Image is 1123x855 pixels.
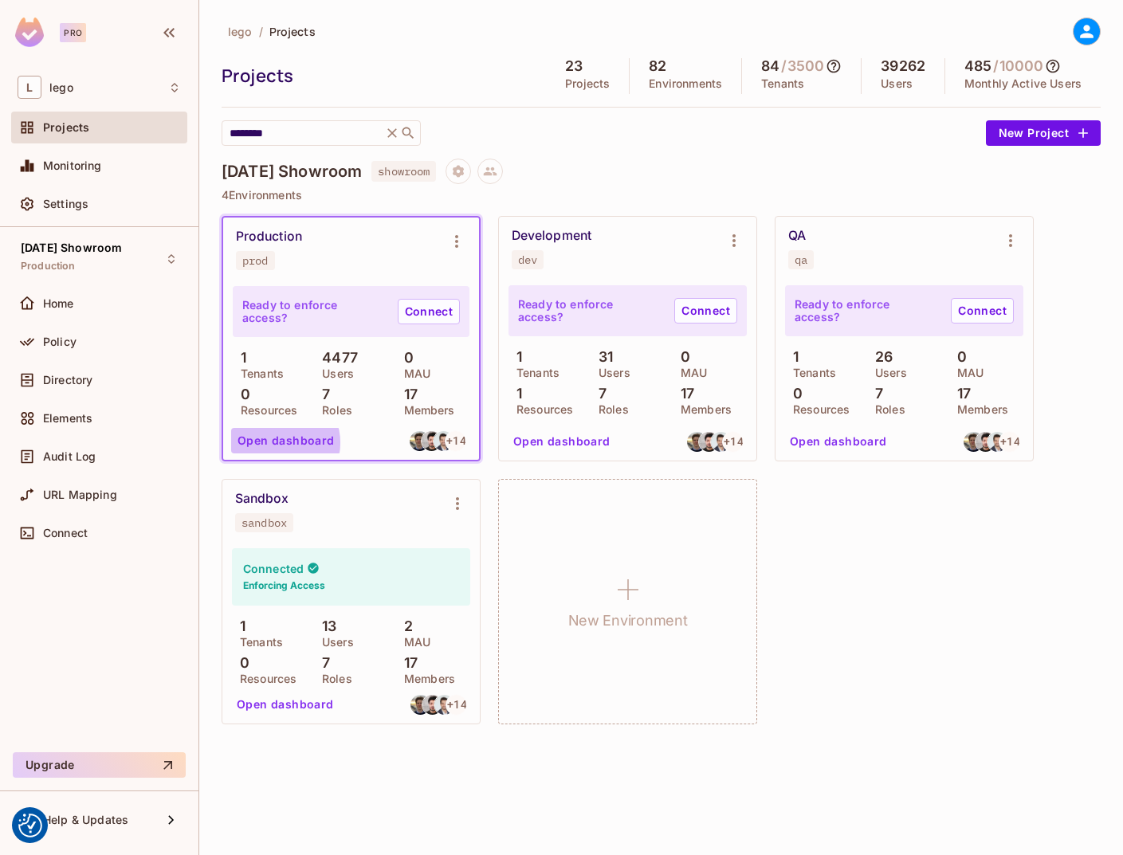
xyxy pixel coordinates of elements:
[396,404,455,417] p: Members
[43,198,88,210] span: Settings
[410,431,430,451] img: jakob.nielsen@lego.com
[949,349,967,365] p: 0
[711,432,731,452] img: teofilojmmonteiro@gmail.com
[269,24,316,39] span: Projects
[518,298,662,324] p: Ready to enforce access?
[761,58,779,74] h5: 84
[949,386,971,402] p: 17
[783,429,893,454] button: Open dashboard
[410,695,430,715] img: jakob.nielsen@lego.com
[314,386,330,402] p: 7
[398,299,460,324] a: Connect
[568,609,688,633] h1: New Environment
[43,527,88,539] span: Connect
[396,636,430,649] p: MAU
[243,561,304,576] h4: Connected
[314,618,336,634] p: 13
[232,636,283,649] p: Tenants
[13,752,186,778] button: Upgrade
[447,699,466,710] span: + 14
[508,386,522,402] p: 1
[785,367,836,379] p: Tenants
[228,24,253,39] span: lego
[314,655,330,671] p: 7
[232,673,296,685] p: Resources
[242,299,385,324] p: Ready to enforce access?
[867,403,905,416] p: Roles
[867,386,883,402] p: 7
[699,432,719,452] img: marwan.butrous@gmail.com
[649,58,666,74] h5: 82
[49,81,73,94] span: Workspace: lego
[396,673,455,685] p: Members
[18,814,42,837] button: Consent Preferences
[43,814,128,826] span: Help & Updates
[434,695,454,715] img: teofilojmmonteiro@gmail.com
[964,77,1082,90] p: Monthly Active Users
[949,403,1008,416] p: Members
[951,298,1014,324] a: Connect
[233,386,250,402] p: 0
[867,367,907,379] p: Users
[986,120,1101,146] button: New Project
[993,58,1043,74] h5: / 10000
[761,77,804,90] p: Tenants
[441,226,473,257] button: Environment settings
[649,77,722,90] p: Environments
[512,228,591,244] div: Development
[396,618,413,634] p: 2
[446,435,465,446] span: + 14
[314,636,354,649] p: Users
[591,367,630,379] p: Users
[446,167,471,182] span: Project settings
[43,412,92,425] span: Elements
[673,386,694,402] p: 17
[976,432,995,452] img: marwan.butrous@gmail.com
[15,18,44,47] img: SReyMgAAAABJRU5ErkJggg==
[964,432,984,452] img: jakob.nielsen@lego.com
[314,367,354,380] p: Users
[995,225,1027,257] button: Environment settings
[21,260,76,273] span: Production
[964,58,991,74] h5: 485
[508,367,560,379] p: Tenants
[687,432,707,452] img: jakob.nielsen@lego.com
[785,386,803,402] p: 0
[442,488,473,520] button: Environment settings
[396,386,418,402] p: 17
[232,655,249,671] p: 0
[724,436,743,447] span: + 14
[43,335,77,348] span: Policy
[43,121,89,134] span: Projects
[230,692,340,717] button: Open dashboard
[222,189,1101,202] p: 4 Environments
[673,367,707,379] p: MAU
[18,76,41,99] span: L
[565,77,610,90] p: Projects
[235,491,289,507] div: Sandbox
[242,254,269,267] div: prod
[518,253,537,266] div: dev
[222,64,538,88] div: Projects
[222,162,362,181] h4: [DATE] Showroom
[508,349,522,365] p: 1
[422,431,442,451] img: marwan.butrous@gmail.com
[673,349,690,365] p: 0
[565,58,583,74] h5: 23
[795,298,938,324] p: Ready to enforce access?
[232,618,245,634] p: 1
[396,367,430,380] p: MAU
[949,367,984,379] p: MAU
[781,58,824,74] h5: / 3500
[396,350,414,366] p: 0
[236,229,302,245] div: Production
[867,349,893,365] p: 26
[314,404,352,417] p: Roles
[508,403,573,416] p: Resources
[1000,436,1019,447] span: + 14
[422,695,442,715] img: marwan.butrous@gmail.com
[314,350,358,366] p: 4477
[43,488,117,501] span: URL Mapping
[881,58,925,74] h5: 39262
[371,161,436,182] span: showroom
